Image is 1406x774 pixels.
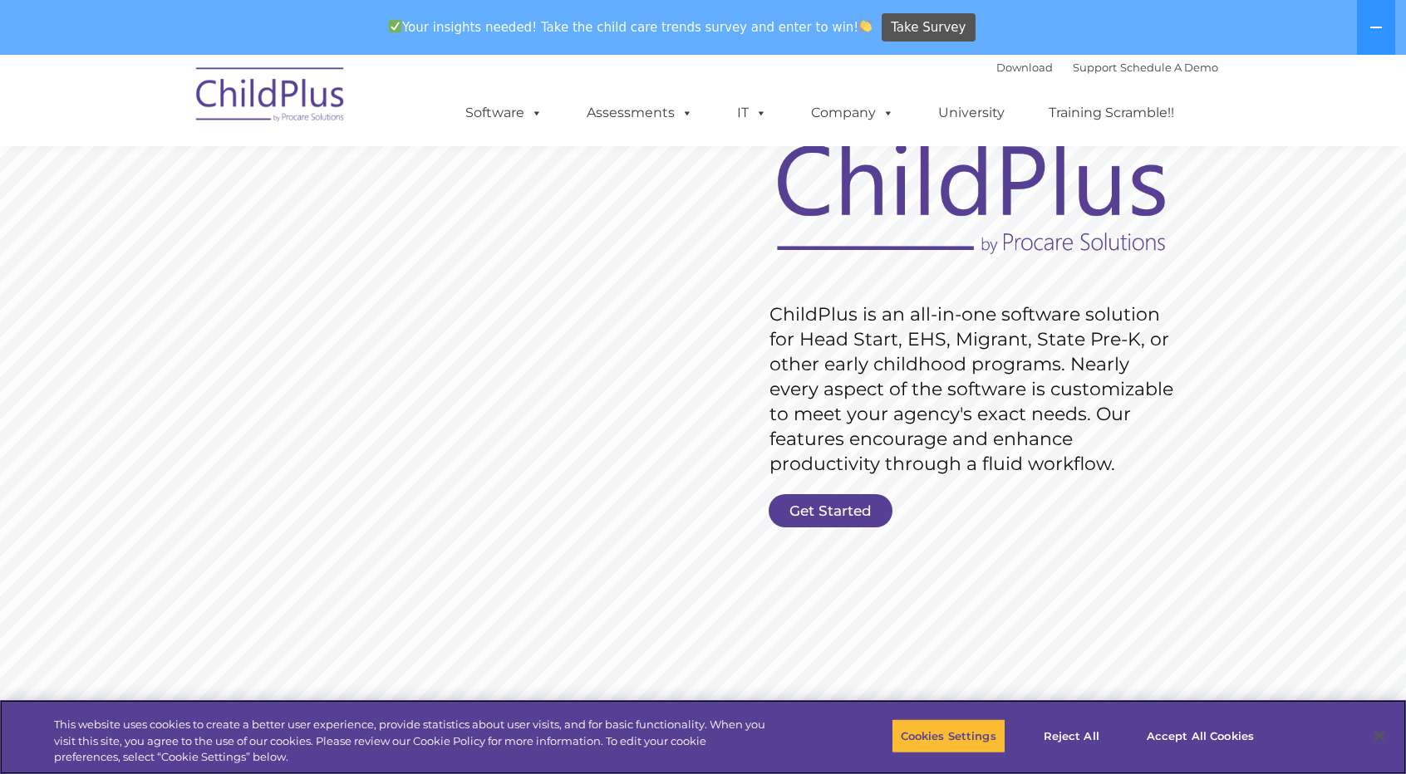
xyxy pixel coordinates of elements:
[769,494,892,527] a: Get Started
[1138,718,1263,753] button: Accept All Cookies
[882,13,976,42] a: Take Survey
[1032,96,1191,130] a: Training Scramble!!
[381,11,879,43] span: Your insights needed! Take the child care trends survey and enter to win!
[389,20,401,32] img: ✅
[449,96,559,130] a: Software
[891,13,966,42] span: Take Survey
[769,302,1182,477] rs-layer: ChildPlus is an all-in-one software solution for Head Start, EHS, Migrant, State Pre-K, or other ...
[1020,718,1123,753] button: Reject All
[720,96,784,130] a: IT
[1073,61,1117,74] a: Support
[570,96,710,130] a: Assessments
[892,718,1005,753] button: Cookies Settings
[1361,718,1398,754] button: Close
[922,96,1021,130] a: University
[1120,61,1218,74] a: Schedule A Demo
[996,61,1053,74] a: Download
[996,61,1218,74] font: |
[188,56,354,139] img: ChildPlus by Procare Solutions
[794,96,911,130] a: Company
[54,717,774,766] div: This website uses cookies to create a better user experience, provide statistics about user visit...
[859,20,872,32] img: 👏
